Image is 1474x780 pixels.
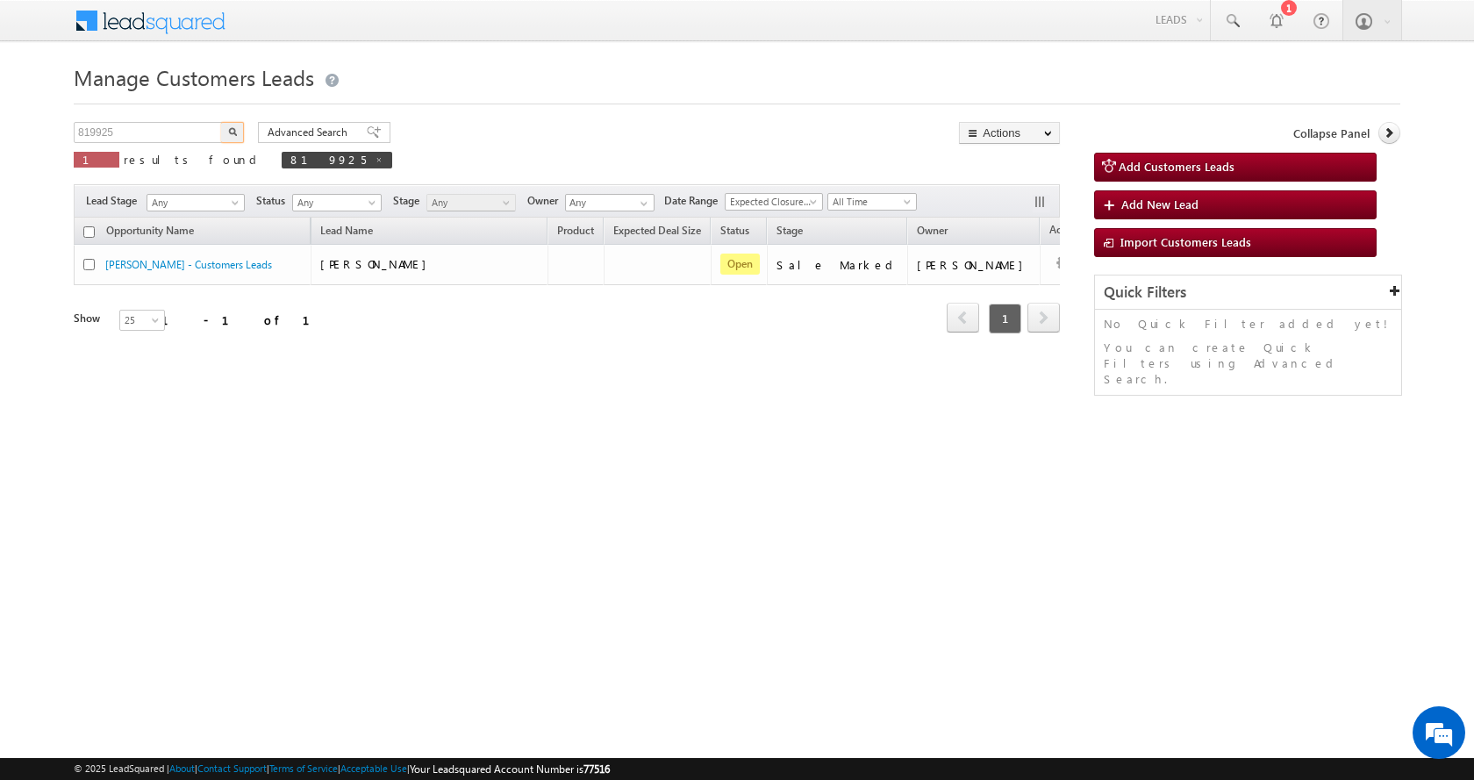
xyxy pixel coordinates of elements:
a: [PERSON_NAME] - Customers Leads [105,258,272,271]
span: Add Customers Leads [1119,159,1234,174]
a: prev [947,304,979,333]
input: Check all records [83,226,95,238]
span: Owner [917,224,948,237]
span: 1 [82,152,111,167]
a: Expected Closure Date [725,193,823,211]
a: All Time [827,193,917,211]
div: Quick Filters [1095,276,1401,310]
a: 25 [119,310,165,331]
a: About [169,762,195,774]
span: Open [720,254,760,275]
a: Any [292,194,382,211]
span: Opportunity Name [106,224,194,237]
span: Stage [776,224,803,237]
span: Advanced Search [268,125,353,140]
a: next [1027,304,1060,333]
span: © 2025 LeadSquared | | | | | [74,761,610,777]
span: Actions [1041,220,1093,243]
span: results found [124,152,263,167]
a: Contact Support [197,762,267,774]
span: Manage Customers Leads [74,63,314,91]
span: Your Leadsquared Account Number is [410,762,610,776]
a: Terms of Service [269,762,338,774]
span: 819925 [290,152,366,167]
span: next [1027,303,1060,333]
img: Search [228,127,237,136]
p: You can create Quick Filters using Advanced Search. [1104,340,1392,387]
input: Type to Search [565,194,655,211]
span: Add New Lead [1121,197,1199,211]
a: Acceptable Use [340,762,407,774]
span: prev [947,303,979,333]
span: Expected Deal Size [613,224,701,237]
div: [PERSON_NAME] [917,257,1032,273]
span: Any [147,195,239,211]
span: All Time [828,194,912,210]
span: 77516 [583,762,610,776]
span: 1 [989,304,1021,333]
span: Any [293,195,376,211]
span: 25 [120,312,167,328]
p: No Quick Filter added yet! [1104,316,1392,332]
div: Sale Marked [776,257,899,273]
a: Show All Items [631,195,653,212]
span: Status [256,193,292,209]
span: Expected Closure Date [726,194,817,210]
span: Collapse Panel [1293,125,1370,141]
span: [PERSON_NAME] [320,256,435,271]
a: Opportunity Name [97,221,203,244]
span: Stage [393,193,426,209]
button: Actions [959,122,1060,144]
span: Owner [527,193,565,209]
span: Date Range [664,193,725,209]
span: Lead Stage [86,193,144,209]
a: Any [426,194,516,211]
span: Any [427,195,511,211]
a: Stage [768,221,812,244]
div: 1 - 1 of 1 [161,310,331,330]
span: Import Customers Leads [1120,234,1251,249]
span: Product [557,224,594,237]
a: Any [147,194,245,211]
span: Lead Name [311,221,382,244]
a: Status [712,221,758,244]
div: Show [74,311,105,326]
a: Expected Deal Size [605,221,710,244]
